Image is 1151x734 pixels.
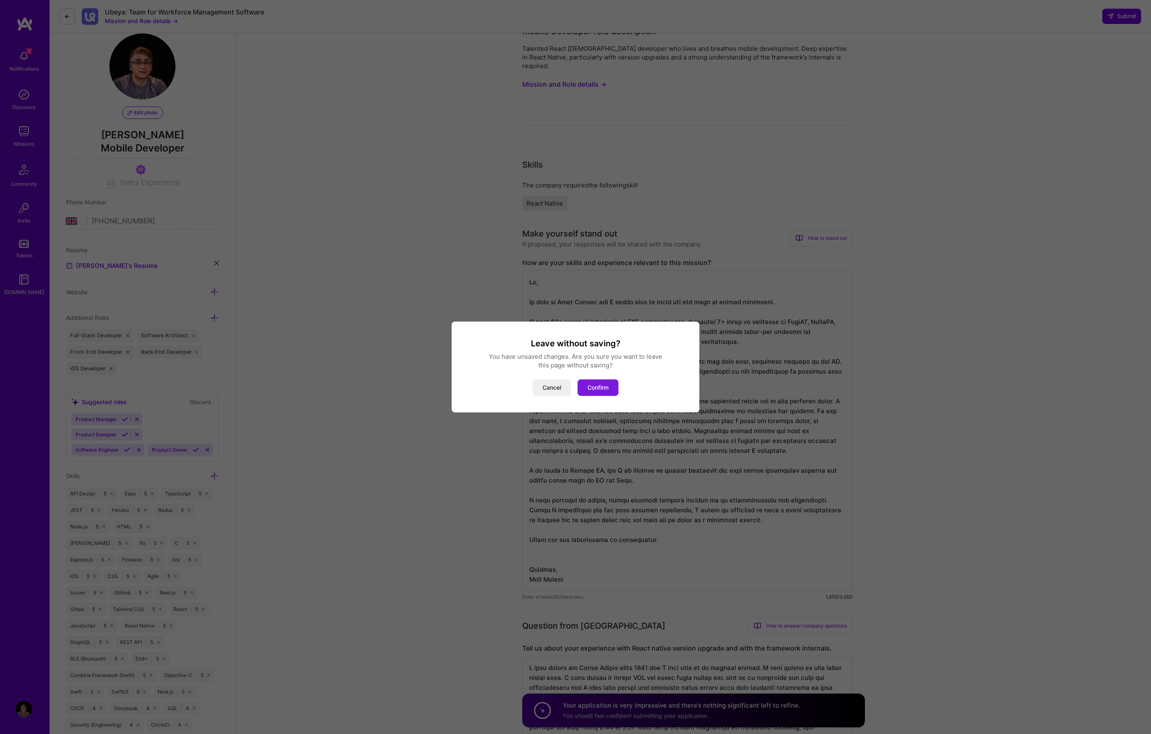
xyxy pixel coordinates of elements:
button: Cancel [533,379,571,396]
div: modal [452,322,699,412]
h3: Leave without saving? [462,338,689,349]
button: Confirm [578,379,618,396]
div: You have unsaved changes. Are you sure you want to leave [462,352,689,361]
div: this page without saving? [462,361,689,369]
